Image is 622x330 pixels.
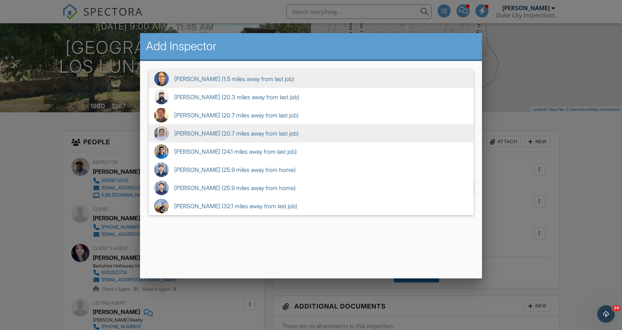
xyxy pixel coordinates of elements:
span: 10 [612,305,621,311]
img: img_5973.jpg [154,90,169,104]
img: img_2867.jpg [154,72,169,86]
img: dannyspecprofile.jpg [154,181,169,195]
span: [PERSON_NAME] (1.5 miles away from last job) [149,70,474,88]
span: [PERSON_NAME] (20.7 miles away from last job) [149,106,474,124]
img: cassandra.jpg [154,126,169,141]
span: [PERSON_NAME] (25.9 miles away from home) [149,179,474,197]
span: [PERSON_NAME] (20.7 miles away from last job) [149,124,474,142]
span: [PERSON_NAME] (25.9 miles away from home) [149,161,474,179]
h2: Add Inspector [146,39,477,53]
img: mattspecprofile.jpg [154,162,169,177]
span: [PERSON_NAME] (24.1 miles away from last job) [149,142,474,161]
img: img_0220_1.jpg [154,108,169,122]
span: [PERSON_NAME] (32.1 miles away from last job) [149,197,474,215]
img: img_3147.jpg [154,144,169,159]
span: [PERSON_NAME] (20.3 miles away from last job) [149,88,474,106]
iframe: Intercom live chat [597,305,615,323]
img: 80f8a4e417134916a565144d318c3745.jpeg [154,199,169,213]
